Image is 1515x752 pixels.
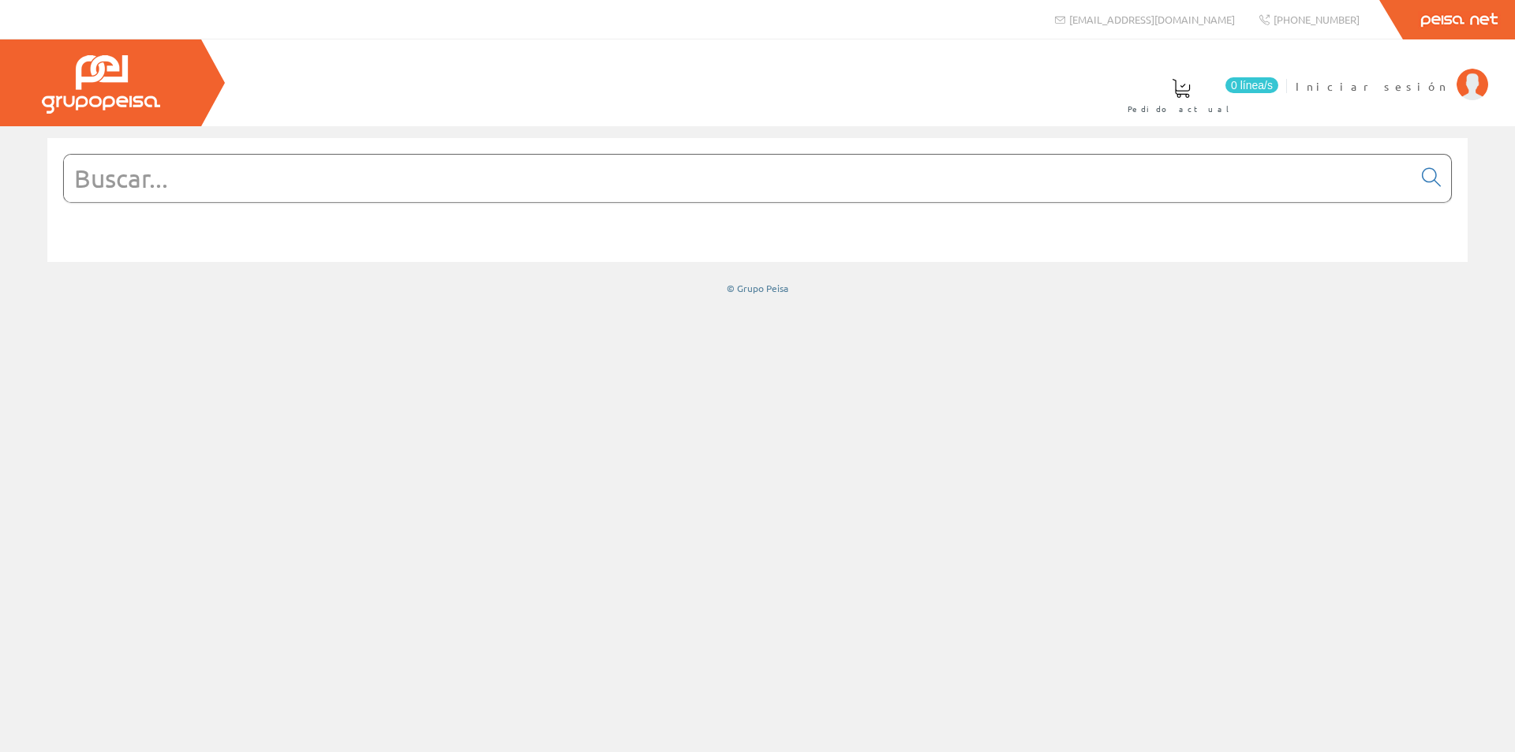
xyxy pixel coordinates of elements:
span: 0 línea/s [1225,77,1278,93]
span: Pedido actual [1128,101,1235,117]
span: Iniciar sesión [1296,78,1449,94]
input: Buscar... [64,155,1412,202]
a: Iniciar sesión [1296,65,1488,80]
span: [EMAIL_ADDRESS][DOMAIN_NAME] [1069,13,1235,26]
div: © Grupo Peisa [47,282,1468,295]
img: Grupo Peisa [42,55,160,114]
span: [PHONE_NUMBER] [1274,13,1360,26]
